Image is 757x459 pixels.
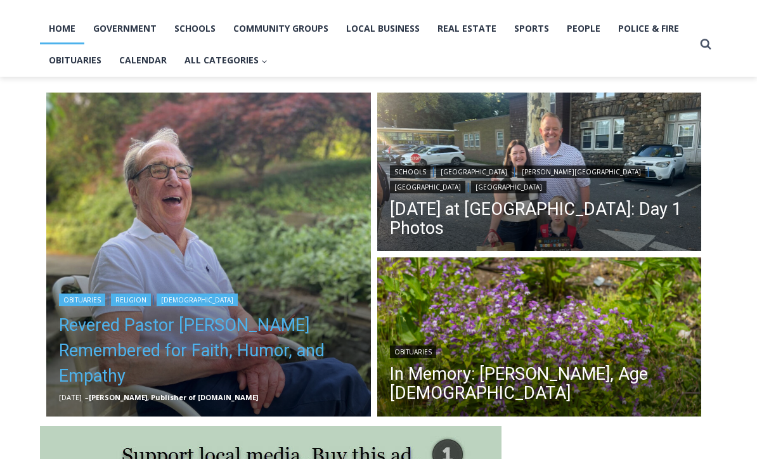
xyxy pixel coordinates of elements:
[390,165,430,178] a: Schools
[59,313,358,389] a: Revered Pastor [PERSON_NAME] Remembered for Faith, Humor, and Empathy
[89,392,258,402] a: [PERSON_NAME], Publisher of [DOMAIN_NAME]
[390,200,689,238] a: [DATE] at [GEOGRAPHIC_DATA]: Day 1 Photos
[390,346,436,358] a: Obituaries
[558,13,609,44] a: People
[157,294,238,306] a: [DEMOGRAPHIC_DATA]
[165,13,224,44] a: Schools
[436,165,512,178] a: [GEOGRAPHIC_DATA]
[46,93,371,417] a: Read More Revered Pastor Donald Poole Jr. Remembered for Faith, Humor, and Empathy
[1,127,127,158] a: Open Tues. - Sun. [PHONE_NUMBER]
[85,392,89,402] span: –
[429,13,505,44] a: Real Estate
[59,294,105,306] a: Obituaries
[176,44,276,76] button: Child menu of All Categories
[377,257,702,420] a: Read More In Memory: Adele Arrigale, Age 90
[4,131,124,179] span: Open Tues. - Sun. [PHONE_NUMBER]
[517,165,645,178] a: [PERSON_NAME][GEOGRAPHIC_DATA]
[110,44,176,76] a: Calendar
[320,1,599,123] div: "I learned about the history of a place I’d honestly never considered even as a resident of [GEOG...
[390,163,689,193] div: | | | |
[377,93,702,255] a: Read More First Day of School at Rye City Schools: Day 1 Photos
[131,79,186,152] div: Located at [STREET_ADDRESS][PERSON_NAME]
[40,13,84,44] a: Home
[332,126,588,155] span: Intern @ [DOMAIN_NAME]
[390,365,689,403] a: In Memory: [PERSON_NAME], Age [DEMOGRAPHIC_DATA]
[305,123,614,158] a: Intern @ [DOMAIN_NAME]
[59,291,358,306] div: | |
[59,392,82,402] time: [DATE]
[694,33,717,56] button: View Search Form
[377,93,702,255] img: (PHOTO: Henry arrived for his first day of Kindergarten at Midland Elementary School. He likes cu...
[609,13,688,44] a: Police & Fire
[111,294,151,306] a: Religion
[84,13,165,44] a: Government
[377,257,702,420] img: (PHOTO: Kim Eierman of EcoBeneficial designed and oversaw the installation of native plant beds f...
[471,181,547,193] a: [GEOGRAPHIC_DATA]
[224,13,337,44] a: Community Groups
[505,13,558,44] a: Sports
[46,93,371,417] img: Obituary - Donald Poole - 2
[390,181,465,193] a: [GEOGRAPHIC_DATA]
[40,13,694,77] nav: Primary Navigation
[337,13,429,44] a: Local Business
[40,44,110,76] a: Obituaries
